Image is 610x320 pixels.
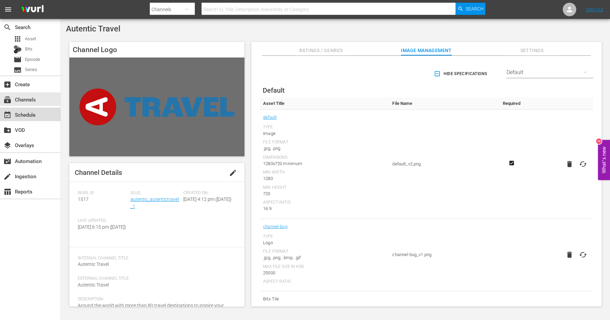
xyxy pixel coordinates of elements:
div: Min Width [263,170,385,175]
div: Max File Size In Kbs [263,264,385,270]
a: channel-bug [263,222,287,231]
svg: Required [508,160,516,166]
div: Type [263,125,385,130]
span: Episode [25,56,40,63]
div: Min Height [263,185,385,190]
div: Aspect Ratio [263,200,385,205]
span: Autentic Travel [78,261,109,267]
span: Episode [14,55,22,64]
div: File Format [263,140,385,145]
th: File Name [389,97,498,110]
span: Search [466,3,484,15]
span: Ratings / Genres [296,46,346,55]
span: Overlays [3,141,11,150]
div: 1280 [263,175,385,182]
span: Autentic Travel [66,24,120,33]
span: Asset [14,35,22,43]
a: autentic_autentictravel_1 [131,197,179,209]
div: Logo [263,239,385,246]
div: Image [263,130,385,137]
span: Default [263,86,285,94]
span: Channel Details [75,168,122,177]
button: edit [225,165,241,181]
span: Channels [3,96,11,104]
span: Reports [3,188,11,196]
span: Search [3,23,11,31]
td: default_v2.png [389,110,498,219]
div: File Format [263,249,385,254]
th: Asset Title [260,97,389,110]
span: [DATE] 6:15 pm ([DATE]) [78,224,126,230]
span: edit [229,169,237,177]
div: Aspect Ratio [263,279,385,284]
span: Series [14,66,22,74]
a: default [263,113,277,122]
span: Created On: [183,190,233,196]
div: Default [507,63,593,82]
div: 1280x720 minimum [263,160,385,167]
span: Internal Channel Title: [78,256,233,261]
div: .jpg, .png, .bmp, .gif [263,254,385,261]
span: Last Updated: [78,218,127,224]
span: Settings [507,46,557,55]
span: menu [4,5,12,14]
span: Autentic Travel [78,282,109,288]
span: Automation [3,157,11,165]
div: Type [263,234,385,239]
span: VOD [3,126,11,134]
div: 10 [596,139,602,144]
span: External Channel Title: [78,276,233,281]
span: Schedule [3,111,11,119]
div: Bits [14,45,22,53]
img: ans4CAIJ8jUAAAAAAAAAAAAAAAAAAAAAAAAgQb4GAAAAAAAAAAAAAAAAAAAAAAAAJMjXAAAAAAAAAAAAAAAAAAAAAAAAgAT5G... [16,2,49,18]
span: Bits [25,46,32,52]
span: [DATE] 4:12 pm ([DATE]) [183,197,232,202]
div: 16:9 [263,205,385,212]
th: Required [498,97,525,110]
span: Asset [25,36,36,42]
div: Type [263,306,385,312]
div: .jpg, .png [263,145,385,152]
span: Image Management [401,46,452,55]
span: Create [3,81,11,89]
a: Sign Out [586,7,604,12]
span: 1517 [78,197,89,202]
span: Wurl ID: [78,190,127,196]
button: Open Feedback Widget [598,140,610,180]
button: Hide Specifications [432,64,490,83]
h4: Channel Logo [69,42,244,58]
span: Bits Tile [263,295,385,303]
span: Slug: [131,190,180,196]
span: Description: [78,297,233,302]
div: 25000 [263,270,385,276]
div: 720 [263,190,385,197]
span: Hide Specifications [435,70,487,77]
span: Series [25,66,37,73]
div: Dimensions [263,155,385,160]
img: Autentic Travel [69,58,244,156]
td: channel-bug_v1.png [389,219,498,291]
span: Ingestion [3,173,11,181]
button: Search [455,3,485,15]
